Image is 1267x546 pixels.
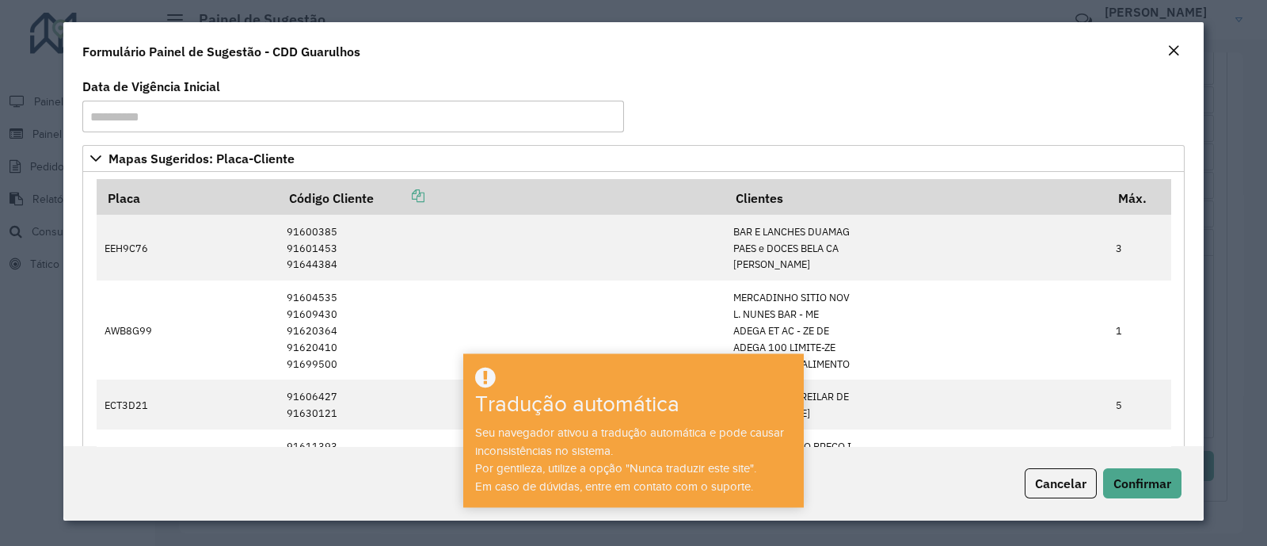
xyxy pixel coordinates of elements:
font: 91630121 [287,407,337,420]
font: MERCADINHO SITIO NOV [733,291,850,304]
font: 3 [1116,242,1122,255]
font: Por gentileza, utilize a opção "Nunca traduzir este site". [475,462,756,475]
font: 91609430 [287,307,337,321]
font: [PERSON_NAME] [733,258,810,271]
font: EEH9C76 [105,242,148,255]
font: Tradução automática [475,392,679,417]
font: Seu navegador ativou a tradução automática e pode causar inconsistências no sistema. [475,426,784,457]
font: Cancelar [1035,475,1086,491]
font: Em caso de dúvidas, entre em contato com o suporte. [475,480,753,493]
font: 91600385 [287,225,337,239]
font: Data de Vigência Inicial [82,78,220,94]
a: Copiar [374,188,424,204]
font: 91644384 [287,258,337,271]
font: 91604535 [287,291,337,304]
font: 91606427 [287,391,337,404]
font: Placa [108,190,140,206]
font: Mapas Sugeridos: Placa-Cliente [108,151,295,166]
font: 91611393 [287,440,337,453]
button: Cancelar [1025,468,1097,498]
font: 91601453 [287,242,337,255]
font: Confirmar [1113,475,1171,491]
font: 91620364 [287,324,337,338]
em: Fechar [1167,44,1180,57]
font: Clientes [736,190,783,206]
font: Formulário Painel de Sugestão - CDD Guarulhos [82,44,360,59]
font: PAES e DOCES BELA CA [733,242,839,255]
font: Máx. [1118,190,1147,206]
font: ADEGA 100 LIMITE-ZE [733,341,835,354]
button: Fechar [1162,41,1185,62]
font: ECT3D21 [105,399,148,412]
font: AWB8G99 [105,324,152,338]
font: L. NUNES BAR - ME [733,307,819,321]
font: 5 [1116,399,1122,412]
font: 91699500 [287,357,337,371]
font: ADEGA ET AC - ZE DE [733,324,829,338]
font: Código Cliente [289,190,374,206]
font: BAR E LANCHES DUAMAG [733,225,850,239]
button: Confirmar [1103,468,1181,498]
font: 91620410 [287,341,337,354]
a: Mapas Sugeridos: Placa-Cliente [82,145,1185,172]
font: 1 [1116,324,1122,338]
